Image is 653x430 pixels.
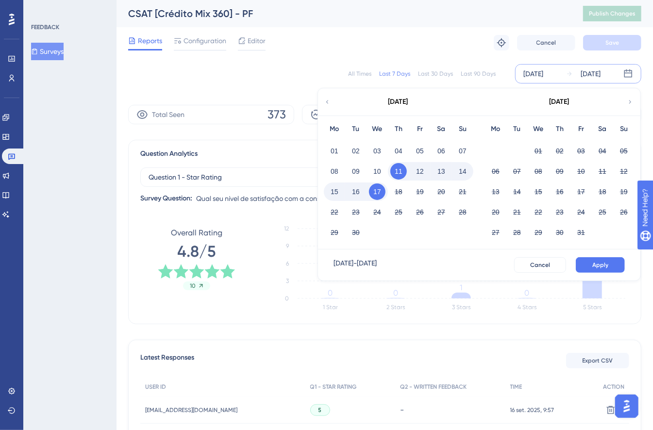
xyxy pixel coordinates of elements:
span: 373 [268,107,286,122]
text: 4 Stars [518,304,536,311]
button: Export CSV [566,353,629,368]
button: 28 [509,224,525,241]
div: Last 7 Days [379,70,410,78]
text: 2 Stars [387,304,405,311]
button: 29 [530,224,547,241]
span: TIME [510,383,522,391]
span: [EMAIL_ADDRESS][DOMAIN_NAME] [145,406,237,414]
button: 03 [369,143,385,159]
text: 5 Stars [584,304,602,311]
tspan: 0 [524,288,529,298]
span: Q1 - STAR RATING [310,383,357,391]
button: 04 [594,143,611,159]
button: Save [583,35,641,50]
button: 15 [530,183,547,200]
span: 16 set. 2025, 9:57 [510,406,554,414]
tspan: 12 [284,225,289,232]
div: [DATE] - [DATE] [334,257,377,273]
span: Configuration [184,35,226,47]
div: All Times [348,70,371,78]
div: FEEDBACK [31,23,59,31]
div: [DATE] [581,68,601,80]
button: 27 [433,204,450,220]
div: CSAT [Crédito Mix 360] - PF [128,7,559,20]
span: 4.8/5 [178,241,216,262]
div: Last 90 Days [461,70,496,78]
div: Last 30 Days [418,70,453,78]
span: ACTION [603,383,624,391]
button: 13 [433,163,450,180]
div: Tu [345,123,367,135]
button: 26 [616,204,632,220]
tspan: 1 [460,283,463,292]
tspan: 0 [393,288,398,298]
button: 22 [326,204,343,220]
span: 10 [190,282,196,290]
button: Question 1 - Star Rating [140,167,335,187]
button: 12 [412,163,428,180]
button: Cancel [517,35,575,50]
span: Reports [138,35,162,47]
div: Sa [431,123,452,135]
div: We [528,123,549,135]
button: 02 [348,143,364,159]
div: We [367,123,388,135]
button: 24 [369,204,385,220]
div: - [400,405,501,414]
span: Cancel [530,261,550,269]
button: 10 [573,163,589,180]
button: 25 [390,204,407,220]
button: 28 [454,204,471,220]
span: Publish Changes [589,10,636,17]
button: 24 [573,204,589,220]
button: Apply [576,257,625,273]
button: Surveys [31,43,64,60]
button: 15 [326,183,343,200]
button: 14 [509,183,525,200]
div: Mo [324,123,345,135]
button: 19 [412,183,428,200]
button: 29 [326,224,343,241]
tspan: 0 [328,288,333,298]
span: Export CSV [583,357,613,364]
button: 17 [573,183,589,200]
div: Su [613,123,635,135]
button: 18 [594,183,611,200]
div: Fr [570,123,592,135]
span: Latest Responses [140,352,194,369]
button: 01 [530,143,547,159]
button: 21 [454,183,471,200]
button: 01 [326,143,343,159]
div: Fr [409,123,431,135]
button: 11 [390,163,407,180]
button: 04 [390,143,407,159]
button: 17 [369,183,385,200]
div: Su [452,123,473,135]
button: 30 [348,224,364,241]
tspan: 0 [285,295,289,302]
button: 23 [552,204,568,220]
button: 03 [573,143,589,159]
span: Total Seen [152,109,184,120]
button: 27 [487,224,504,241]
button: 05 [616,143,632,159]
tspan: 6 [286,260,289,267]
button: 05 [412,143,428,159]
button: 16 [552,183,568,200]
button: 30 [552,224,568,241]
button: 10 [369,163,385,180]
button: 07 [509,163,525,180]
button: 20 [433,183,450,200]
span: Need Help? [23,2,61,14]
button: 22 [530,204,547,220]
button: 13 [487,183,504,200]
button: 31 [573,224,589,241]
iframe: UserGuiding AI Assistant Launcher [612,392,641,421]
button: 25 [594,204,611,220]
span: Qual seu nível de satisfação com a consulta de CPFs na Análise Comportamental? [196,193,451,204]
div: Tu [506,123,528,135]
button: 26 [412,204,428,220]
div: [DATE] [550,96,569,108]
